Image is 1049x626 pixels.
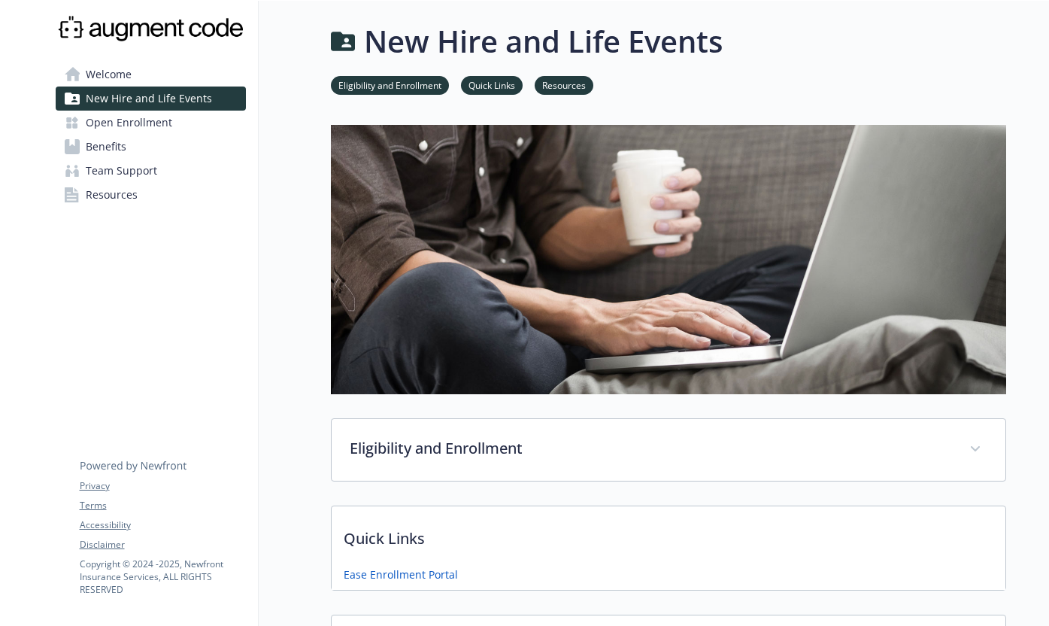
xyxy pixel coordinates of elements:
a: Team Support [56,159,246,183]
span: Open Enrollment [86,111,172,135]
a: Resources [535,77,593,92]
span: Benefits [86,135,126,159]
a: Disclaimer [80,538,245,552]
a: Benefits [56,135,246,159]
a: Open Enrollment [56,111,246,135]
span: Team Support [86,159,157,183]
a: Quick Links [461,77,523,92]
div: Eligibility and Enrollment [332,419,1005,481]
a: Eligibility and Enrollment [331,77,449,92]
a: Resources [56,183,246,207]
a: Terms [80,499,245,512]
span: Welcome [86,62,132,87]
p: Eligibility and Enrollment [350,437,951,460]
a: New Hire and Life Events [56,87,246,111]
a: Welcome [56,62,246,87]
a: Ease Enrollment Portal [344,567,458,582]
p: Copyright © 2024 - 2025 , Newfront Insurance Services, ALL RIGHTS RESERVED [80,558,245,596]
img: new hire page banner [331,125,1006,394]
h1: New Hire and Life Events [364,19,723,64]
span: New Hire and Life Events [86,87,212,111]
span: Resources [86,183,138,207]
a: Accessibility [80,518,245,532]
a: Privacy [80,479,245,493]
p: Quick Links [332,506,1005,562]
